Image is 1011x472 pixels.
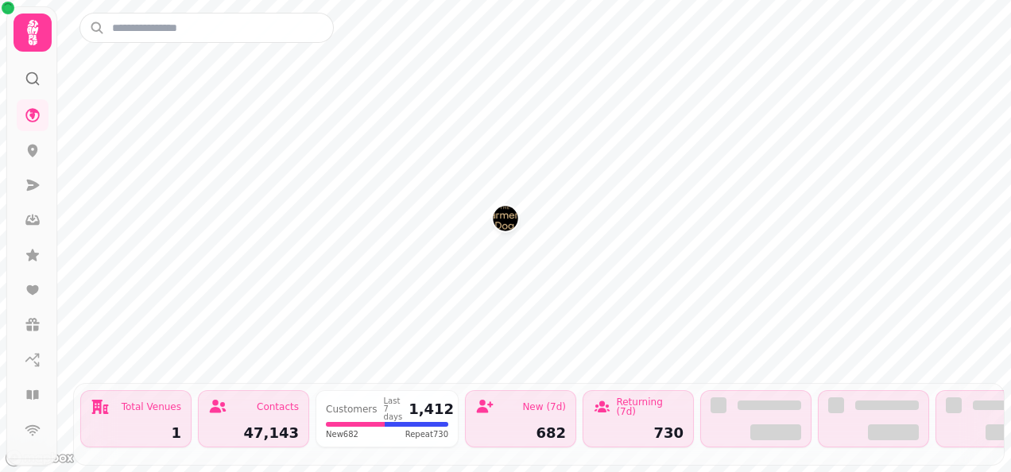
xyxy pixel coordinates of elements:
[493,206,518,231] button: The Farmers Dog
[493,206,518,236] div: Map marker
[522,402,566,412] div: New (7d)
[122,402,181,412] div: Total Venues
[616,397,684,416] div: Returning (7d)
[475,426,566,440] div: 682
[405,428,448,440] span: Repeat 730
[208,426,299,440] div: 47,143
[257,402,299,412] div: Contacts
[409,402,454,416] div: 1,412
[326,404,378,414] div: Customers
[384,397,403,421] div: Last 7 days
[91,426,181,440] div: 1
[5,449,75,467] a: Mapbox logo
[326,428,358,440] span: New 682
[593,426,684,440] div: 730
